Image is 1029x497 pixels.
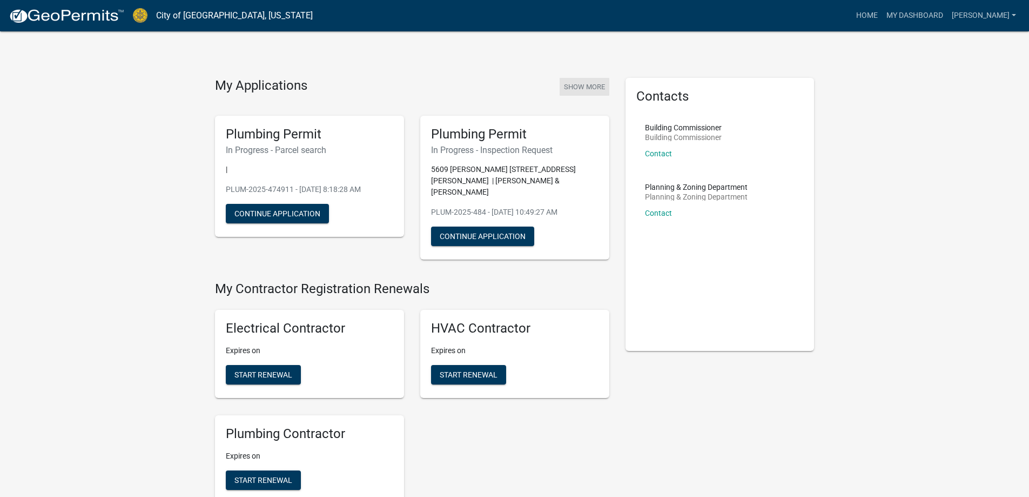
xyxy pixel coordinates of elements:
[560,78,609,96] button: Show More
[226,450,393,462] p: Expires on
[431,207,598,218] p: PLUM-2025-484 - [DATE] 10:49:27 AM
[645,124,722,131] p: Building Commissioner
[133,8,147,23] img: City of Jeffersonville, Indiana
[234,370,292,379] span: Start Renewal
[226,471,301,490] button: Start Renewal
[226,365,301,385] button: Start Renewal
[431,164,598,198] p: 5609 [PERSON_NAME] [STREET_ADDRESS][PERSON_NAME] | [PERSON_NAME] & [PERSON_NAME]
[645,134,722,141] p: Building Commissioner
[226,145,393,155] h6: In Progress - Parcel search
[431,365,506,385] button: Start Renewal
[234,475,292,484] span: Start Renewal
[226,204,329,223] button: Continue Application
[226,426,393,442] h5: Plumbing Contractor
[215,281,609,297] h4: My Contractor Registration Renewals
[947,5,1020,26] a: [PERSON_NAME]
[156,6,313,25] a: City of [GEOGRAPHIC_DATA], [US_STATE]
[215,78,307,94] h4: My Applications
[226,321,393,336] h5: Electrical Contractor
[645,183,748,191] p: Planning & Zoning Department
[431,127,598,142] h5: Plumbing Permit
[226,164,393,175] p: |
[431,227,534,246] button: Continue Application
[882,5,947,26] a: My Dashboard
[226,127,393,142] h5: Plumbing Permit
[226,345,393,356] p: Expires on
[645,209,672,217] a: Contact
[440,370,497,379] span: Start Renewal
[431,321,598,336] h5: HVAC Contractor
[852,5,882,26] a: Home
[226,184,393,195] p: PLUM-2025-474911 - [DATE] 8:18:28 AM
[636,89,804,104] h5: Contacts
[431,145,598,155] h6: In Progress - Inspection Request
[645,193,748,201] p: Planning & Zoning Department
[645,149,672,158] a: Contact
[431,345,598,356] p: Expires on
